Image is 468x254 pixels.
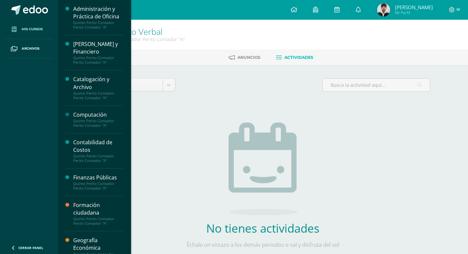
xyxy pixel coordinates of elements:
div: Contabilidad de Costos [73,139,123,154]
span: [PERSON_NAME] [395,4,433,11]
a: Finanzas PúblicasQuinto Perito Contador Perito Contador "A" [73,174,123,191]
img: 3ee4488408da3231419a6f952fd97a61.png [377,3,390,16]
a: Mis cursos [5,20,53,39]
div: Quinto Perito Contador Perito Contador 'A' [83,36,185,42]
span: Mis cursos [22,27,43,32]
span: Mi Perfil [395,10,433,15]
a: [PERSON_NAME] y FinancieroQuinto Perito Contador Perito Contador "A" [73,40,123,65]
span: Actividades [284,55,313,60]
div: Quinto Perito Contador Perito Contador "A" [73,217,123,226]
div: Quinto Perito Contador Perito Contador "A" [73,20,123,30]
div: Computación [73,111,123,119]
img: no_activities.png [229,123,298,215]
h2: No tienes actividades [166,220,360,236]
h1: Razonamiento Verbal [83,27,185,36]
div: Quinto Perito Contador Perito Contador "A" [73,154,123,163]
span: Cerrar panel [18,245,43,250]
a: Contabilidad de CostosQuinto Perito Contador Perito Contador "A" [73,139,123,163]
div: Administración y Práctica de Oficina [73,5,123,20]
a: Administración y Práctica de OficinaQuinto Perito Contador Perito Contador "A" [73,5,123,30]
a: Actividades [276,52,313,63]
a: Formación ciudadanaQuinto Perito Contador Perito Contador "A" [73,201,123,226]
input: Busca la actividad aquí... [323,79,430,91]
a: Unidad 4 [96,79,175,91]
div: Quinto Perito Contador Perito Contador "A" [73,119,123,128]
div: [PERSON_NAME] y Financiero [73,40,123,56]
div: Quinto Perito Contador Perito Contador "A" [73,181,123,191]
a: ComputaciónQuinto Perito Contador Perito Contador "A" [73,111,123,128]
div: Catalogación y Archivo [73,76,123,91]
div: Finanzas Públicas [73,174,123,181]
a: Archivos [5,39,53,58]
a: Catalogación y ArchivoQuinto Perito Contador Perito Contador "A" [73,76,123,100]
span: Archivos [22,46,39,51]
div: Quinto Perito Contador Perito Contador "A" [73,56,123,65]
div: Geografía Económica [73,237,123,252]
div: Formación ciudadana [73,201,123,217]
span: Anuncios [237,55,260,60]
a: Anuncios [229,52,260,63]
div: Quinto Perito Contador Perito Contador "A" [73,91,123,100]
p: Échale un vistazo a los demás períodos o sal y disfruta del sol [166,241,360,248]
